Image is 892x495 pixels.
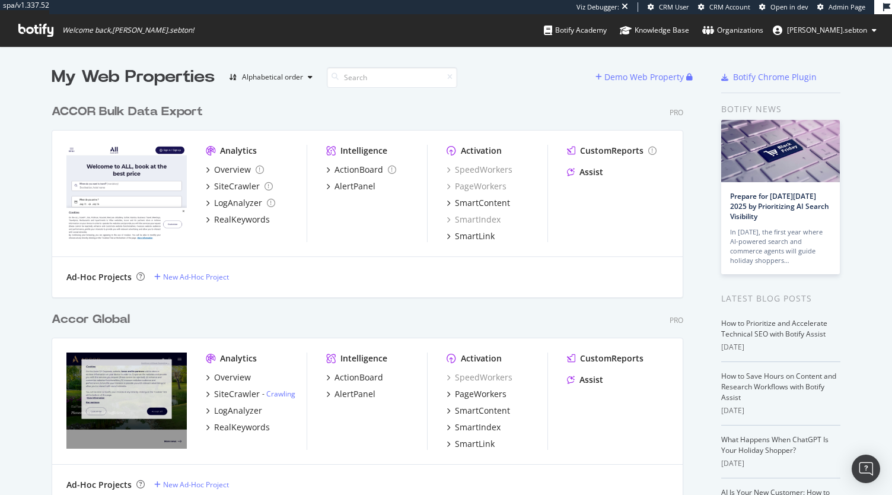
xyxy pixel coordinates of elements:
[733,71,817,83] div: Botify Chrome Plugin
[214,388,260,400] div: SiteCrawler
[702,24,763,36] div: Organizations
[326,388,375,400] a: AlertPanel
[763,21,886,40] button: [PERSON_NAME].sebton
[334,388,375,400] div: AlertPanel
[154,480,229,490] a: New Ad-Hoc Project
[770,2,808,11] span: Open in dev
[455,438,495,450] div: SmartLink
[544,24,607,36] div: Botify Academy
[698,2,750,12] a: CRM Account
[455,405,510,417] div: SmartContent
[461,145,502,157] div: Activation
[447,372,512,383] a: SpeedWorkers
[206,214,270,226] a: RealKeywords
[447,164,512,176] a: SpeedWorkers
[334,164,383,176] div: ActionBoard
[595,72,686,82] a: Demo Web Property
[595,68,686,87] button: Demo Web Property
[206,388,295,400] a: SiteCrawler- Crawling
[334,372,383,383] div: ActionBoard
[730,191,829,221] a: Prepare for [DATE][DATE] 2025 by Prioritizing AI Search Visibility
[334,180,375,192] div: AlertPanel
[447,405,510,417] a: SmartContent
[163,272,229,282] div: New Ad-Hoc Project
[224,68,317,87] button: Alphabetical order
[567,374,603,386] a: Assist
[455,421,501,433] div: SmartIndex
[214,180,260,192] div: SiteCrawler
[670,315,683,325] div: Pro
[206,372,251,383] a: Overview
[604,71,684,83] div: Demo Web Property
[787,25,867,35] span: anne.sebton
[817,2,865,12] a: Admin Page
[455,388,506,400] div: PageWorkers
[447,214,501,226] div: SmartIndex
[206,405,262,417] a: LogAnalyzer
[206,421,270,433] a: RealKeywords
[852,455,880,483] div: Open Intercom Messenger
[659,2,689,11] span: CRM User
[447,421,501,433] a: SmartIndex
[447,197,510,209] a: SmartContent
[580,145,643,157] div: CustomReports
[326,164,396,176] a: ActionBoard
[455,197,510,209] div: SmartContent
[455,230,495,242] div: SmartLink
[206,197,275,209] a: LogAnalyzer
[66,271,132,283] div: Ad-Hoc Projects
[66,353,187,449] img: all.accor.com
[220,353,257,364] div: Analytics
[163,480,229,490] div: New Ad-Hoc Project
[721,318,827,339] a: How to Prioritize and Accelerate Technical SEO with Botify Assist
[52,65,215,89] div: My Web Properties
[262,389,295,399] div: -
[326,180,375,192] a: AlertPanel
[648,2,689,12] a: CRM User
[721,434,829,455] a: What Happens When ChatGPT Is Your Holiday Shopper?
[721,371,836,402] a: How to Save Hours on Content and Research Workflows with Botify Assist
[702,14,763,46] a: Organizations
[340,145,387,157] div: Intelligence
[214,164,251,176] div: Overview
[579,166,603,178] div: Assist
[567,353,643,364] a: CustomReports
[579,374,603,386] div: Assist
[620,24,689,36] div: Knowledge Base
[154,272,229,282] a: New Ad-Hoc Project
[447,180,506,192] div: PageWorkers
[326,372,383,383] a: ActionBoard
[52,311,135,328] a: Accor Global
[447,230,495,242] a: SmartLink
[214,372,251,383] div: Overview
[327,67,457,88] input: Search
[567,145,657,157] a: CustomReports
[447,438,495,450] a: SmartLink
[721,342,840,353] div: [DATE]
[721,458,840,469] div: [DATE]
[721,103,840,116] div: Botify news
[220,145,257,157] div: Analytics
[66,479,132,491] div: Ad-Hoc Projects
[242,74,303,81] div: Alphabetical order
[214,214,270,226] div: RealKeywords
[214,405,262,417] div: LogAnalyzer
[214,197,262,209] div: LogAnalyzer
[721,120,840,182] img: Prepare for Black Friday 2025 by Prioritizing AI Search Visibility
[759,2,808,12] a: Open in dev
[620,14,689,46] a: Knowledge Base
[266,389,295,399] a: Crawling
[206,180,273,192] a: SiteCrawler
[721,71,817,83] a: Botify Chrome Plugin
[580,353,643,364] div: CustomReports
[670,107,683,118] div: Pro
[721,405,840,416] div: [DATE]
[544,14,607,46] a: Botify Academy
[730,227,831,265] div: In [DATE], the first year where AI-powered search and commerce agents will guide holiday shoppers…
[214,421,270,433] div: RealKeywords
[66,145,187,241] img: bulk.accor.com
[461,353,502,364] div: Activation
[52,311,130,328] div: Accor Global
